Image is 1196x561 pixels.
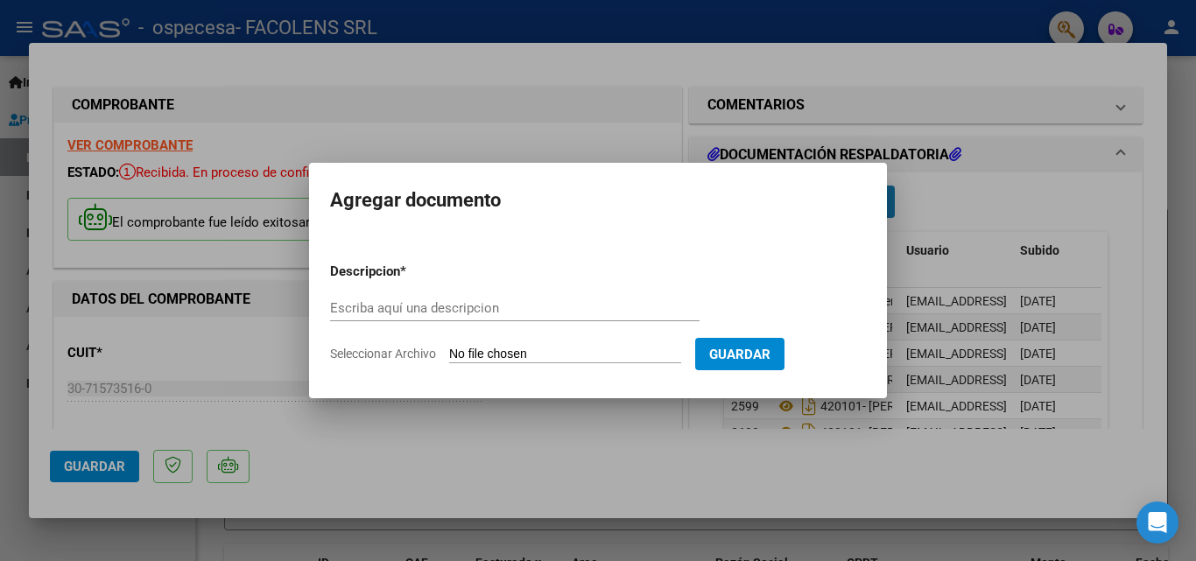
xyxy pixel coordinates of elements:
[1136,501,1178,543] div: Open Intercom Messenger
[330,262,491,282] p: Descripcion
[330,347,436,361] span: Seleccionar Archivo
[709,347,770,362] span: Guardar
[330,184,866,217] h2: Agregar documento
[695,338,784,370] button: Guardar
